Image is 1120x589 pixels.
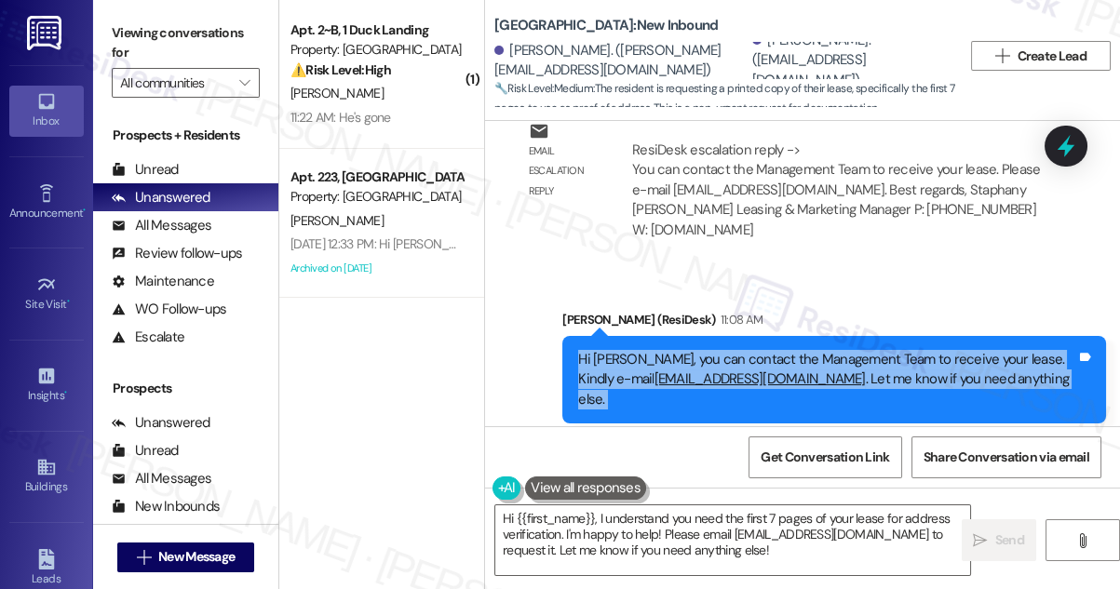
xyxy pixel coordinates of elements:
[973,533,987,548] i: 
[289,257,465,280] div: Archived on [DATE]
[995,530,1024,550] span: Send
[290,20,463,40] div: Apt. 2~B, 1 Duck Landing
[67,295,70,308] span: •
[752,31,948,90] div: [PERSON_NAME]. ([EMAIL_ADDRESS][DOMAIN_NAME])
[761,448,889,467] span: Get Conversation Link
[112,19,260,68] label: Viewing conversations for
[9,360,84,410] a: Insights •
[112,441,179,461] div: Unread
[93,126,278,145] div: Prospects + Residents
[290,187,463,207] div: Property: [GEOGRAPHIC_DATA]
[495,505,970,575] textarea: Hi {{first_name}}, I understand you need the first 7 pages of your lease for address verification...
[290,61,391,78] strong: ⚠️ Risk Level: High
[112,216,211,235] div: All Messages
[995,48,1009,63] i: 
[494,79,962,119] span: : The resident is requesting a printed copy of their lease, specifically the first 7 pages, to us...
[749,436,901,478] button: Get Conversation Link
[716,310,763,329] div: 11:08 AM
[112,413,210,433] div: Unanswered
[562,423,1106,450] div: Tagged as:
[911,436,1101,478] button: Share Conversation via email
[529,141,601,201] div: Email escalation reply
[654,369,865,388] a: [EMAIL_ADDRESS][DOMAIN_NAME]
[1075,533,1089,548] i: 
[962,519,1036,561] button: Send
[290,212,384,229] span: [PERSON_NAME]
[112,469,211,489] div: All Messages
[9,451,84,502] a: Buildings
[112,497,220,516] div: New Inbounds
[83,204,86,217] span: •
[578,350,1076,409] div: Hi [PERSON_NAME], you can contact the Management Team to receive your lease. Kindly e-mail . Let ...
[494,41,748,81] div: [PERSON_NAME]. ([PERSON_NAME][EMAIL_ADDRESS][DOMAIN_NAME])
[137,550,151,565] i: 
[494,81,593,96] strong: 🔧 Risk Level: Medium
[112,244,242,263] div: Review follow-ups
[120,68,230,98] input: All communities
[239,75,250,90] i: 
[9,86,84,136] a: Inbox
[27,16,65,50] img: ResiDesk Logo
[112,328,184,347] div: Escalate
[112,160,179,180] div: Unread
[117,542,255,572] button: New Message
[112,188,210,207] div: Unanswered
[93,379,278,398] div: Prospects
[112,300,226,319] div: WO Follow-ups
[112,272,214,291] div: Maintenance
[290,40,463,60] div: Property: [GEOGRAPHIC_DATA]
[158,547,235,567] span: New Message
[924,448,1089,467] span: Share Conversation via email
[290,85,384,101] span: [PERSON_NAME]
[971,41,1111,71] button: Create Lead
[632,141,1040,239] div: ResiDesk escalation reply -> You can contact the Management Team to receive your lease. Please e-...
[9,269,84,319] a: Site Visit •
[494,16,718,35] b: [GEOGRAPHIC_DATA]: New Inbound
[290,167,463,187] div: Apt. 223, [GEOGRAPHIC_DATA]
[562,310,1106,336] div: [PERSON_NAME] (ResiDesk)
[290,109,391,126] div: 11:22 AM: He's gone
[64,386,67,399] span: •
[1018,47,1086,66] span: Create Lead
